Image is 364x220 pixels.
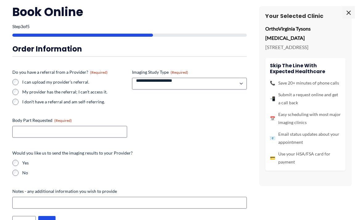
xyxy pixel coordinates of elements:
[12,150,133,156] legend: Would you like us to send the imaging results to your Provider?
[265,12,345,19] h3: Your Selected Clinic
[270,110,341,127] li: Easy scheduling with most major imaging clinics
[12,24,247,29] p: Step of
[270,150,341,166] li: Use your HSA/FSA card for payment
[12,4,247,19] h2: Book Online
[270,95,275,103] span: 📲
[12,188,247,194] label: Notes - any additional information you wish to provide
[270,134,275,142] span: 📧
[270,79,275,87] span: 📞
[22,170,247,176] label: No
[22,79,127,85] label: I can upload my provider's referral.
[132,69,247,75] label: Imaging Study Type
[270,130,341,146] li: Email status updates about your appointment
[54,118,72,123] span: (Required)
[342,6,355,19] span: ×
[27,24,30,29] span: 5
[12,44,247,54] h3: Order Information
[22,160,247,166] label: Yes
[90,70,108,75] span: (Required)
[270,79,341,87] li: Save 20+ minutes of phone calls
[270,114,275,122] span: 📅
[21,24,23,29] span: 3
[265,24,345,42] p: OrthoVirginia Tysons [MEDICAL_DATA]
[265,43,345,52] p: [STREET_ADDRESS]
[270,154,275,162] span: 💳
[12,117,127,123] label: Body Part Requested
[270,63,341,74] h4: Skip the line with Expected Healthcare
[22,89,127,95] label: My provider has the referral; I can't access it.
[22,99,127,105] label: I don't have a referral and am self-referring.
[270,91,341,107] li: Submit a request online and get a call back
[171,70,188,75] span: (Required)
[12,69,108,75] legend: Do you have a referral from a Provider?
